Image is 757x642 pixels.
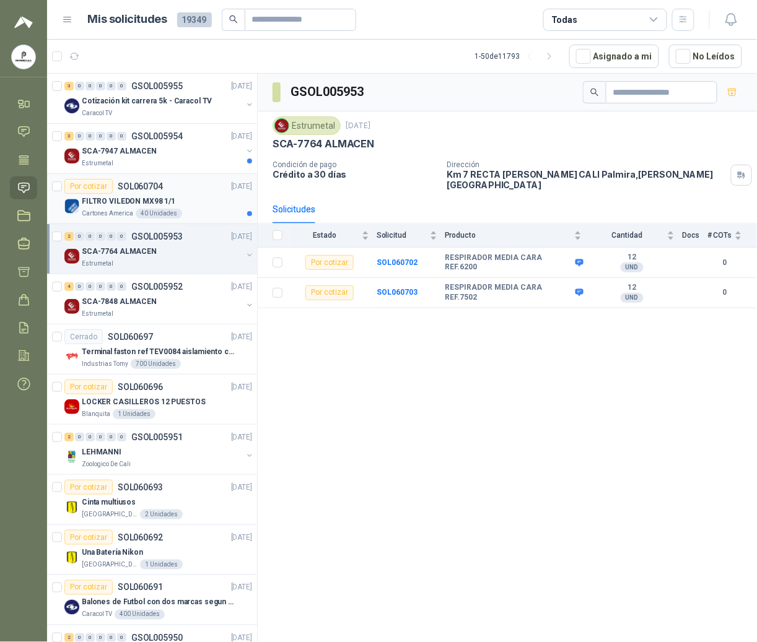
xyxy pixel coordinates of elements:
[85,633,95,642] div: 0
[231,131,252,142] p: [DATE]
[64,199,79,214] img: Company Logo
[590,88,599,97] span: search
[64,132,74,141] div: 3
[64,249,79,264] img: Company Logo
[275,119,289,132] img: Company Logo
[64,580,113,595] div: Por cotizar
[47,375,257,425] a: Por cotizarSOL060696[DATE] Company LogoLOCKER CASILLEROS 12 PUESTOSBlanquita1 Unidades
[231,381,252,393] p: [DATE]
[12,45,35,69] img: Company Logo
[291,82,365,102] h3: GSOL005953
[96,433,105,441] div: 0
[682,223,707,248] th: Docs
[82,610,112,620] p: Caracol TV
[589,223,682,248] th: Cantidad
[64,229,255,269] a: 2 0 0 0 0 0 GSOL005953[DATE] Company LogoSCA-7764 ALMACENEstrumetal
[131,132,183,141] p: GSOL005954
[107,82,116,90] div: 0
[589,283,675,293] b: 12
[64,500,79,514] img: Company Logo
[64,480,113,495] div: Por cotizar
[131,433,183,441] p: GSOL005951
[64,430,255,469] a: 2 0 0 0 0 0 GSOL005951[DATE] Company LogoLEHMANNIZoologico De Cali
[445,253,572,272] b: RESPIRADOR MEDIA CARA REF.6200
[231,582,252,594] p: [DATE]
[108,332,153,341] p: SOL060697
[82,359,128,369] p: Industrias Tomy
[82,510,138,519] p: [GEOGRAPHIC_DATA]
[707,223,757,248] th: # COTs
[64,399,79,414] img: Company Logo
[273,137,374,150] p: SCA-7764 ALMACEN
[64,82,74,90] div: 3
[88,11,167,28] h1: Mis solicitudes
[85,132,95,141] div: 0
[47,475,257,525] a: Por cotizarSOL060693[DATE] Company LogoCinta multiusos[GEOGRAPHIC_DATA]2 Unidades
[229,15,238,24] span: search
[82,396,206,408] p: LOCKER CASILLEROS 12 PUESTOS
[82,259,113,269] p: Estrumetal
[14,15,33,30] img: Logo peakr
[75,433,84,441] div: 0
[290,223,377,248] th: Estado
[131,282,183,291] p: GSOL005952
[64,279,255,319] a: 4 0 0 0 0 0 GSOL005952[DATE] Company LogoSCA-7848 ALMACENEstrumetal
[82,196,175,207] p: FILTRO VILEDON MX98 1/1
[107,132,116,141] div: 0
[118,483,163,492] p: SOL060693
[107,232,116,241] div: 0
[140,510,183,519] div: 2 Unidades
[231,181,252,193] p: [DATE]
[273,160,437,169] p: Condición de pago
[305,255,354,270] div: Por cotizar
[85,433,95,441] div: 0
[64,633,74,642] div: 2
[107,633,116,642] div: 0
[118,383,163,391] p: SOL060696
[621,262,644,272] div: UND
[117,82,126,90] div: 0
[47,324,257,375] a: CerradoSOL060697[DATE] Company LogoTerminal faston ref TEV0084 aislamiento completoIndustrias Tom...
[447,169,726,190] p: Km 7 RECTA [PERSON_NAME] CALI Palmira , [PERSON_NAME][GEOGRAPHIC_DATA]
[131,82,183,90] p: GSOL005955
[82,209,133,219] p: Cartones America
[85,282,95,291] div: 0
[75,82,84,90] div: 0
[82,108,112,118] p: Caracol TV
[131,359,181,369] div: 700 Unidades
[377,258,418,267] a: SOL060702
[117,433,126,441] div: 0
[64,98,79,113] img: Company Logo
[64,179,113,194] div: Por cotizar
[117,132,126,141] div: 0
[118,533,163,542] p: SOL060692
[82,95,212,107] p: Cotización kit carrera 5k - Caracol TV
[669,45,742,68] button: No Leídos
[47,575,257,625] a: Por cotizarSOL060691[DATE] Company LogoBalones de Futbol con dos marcas segun adjunto. Adjuntar c...
[377,223,445,248] th: Solicitud
[377,288,418,297] b: SOL060703
[346,120,370,132] p: [DATE]
[64,433,74,441] div: 2
[621,293,644,303] div: UND
[445,231,572,240] span: Producto
[231,281,252,293] p: [DATE]
[305,285,354,300] div: Por cotizar
[96,232,105,241] div: 0
[231,80,252,92] p: [DATE]
[131,633,183,642] p: GSOL005950
[75,232,84,241] div: 0
[707,231,732,240] span: # COTs
[136,209,182,219] div: 40 Unidades
[82,459,131,469] p: Zoologico De Cali
[64,449,79,464] img: Company Logo
[445,223,589,248] th: Producto
[82,158,113,168] p: Estrumetal
[551,13,577,27] div: Todas
[569,45,659,68] button: Asignado a mi
[82,309,113,319] p: Estrumetal
[96,132,105,141] div: 0
[231,331,252,343] p: [DATE]
[82,409,110,419] p: Blanquita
